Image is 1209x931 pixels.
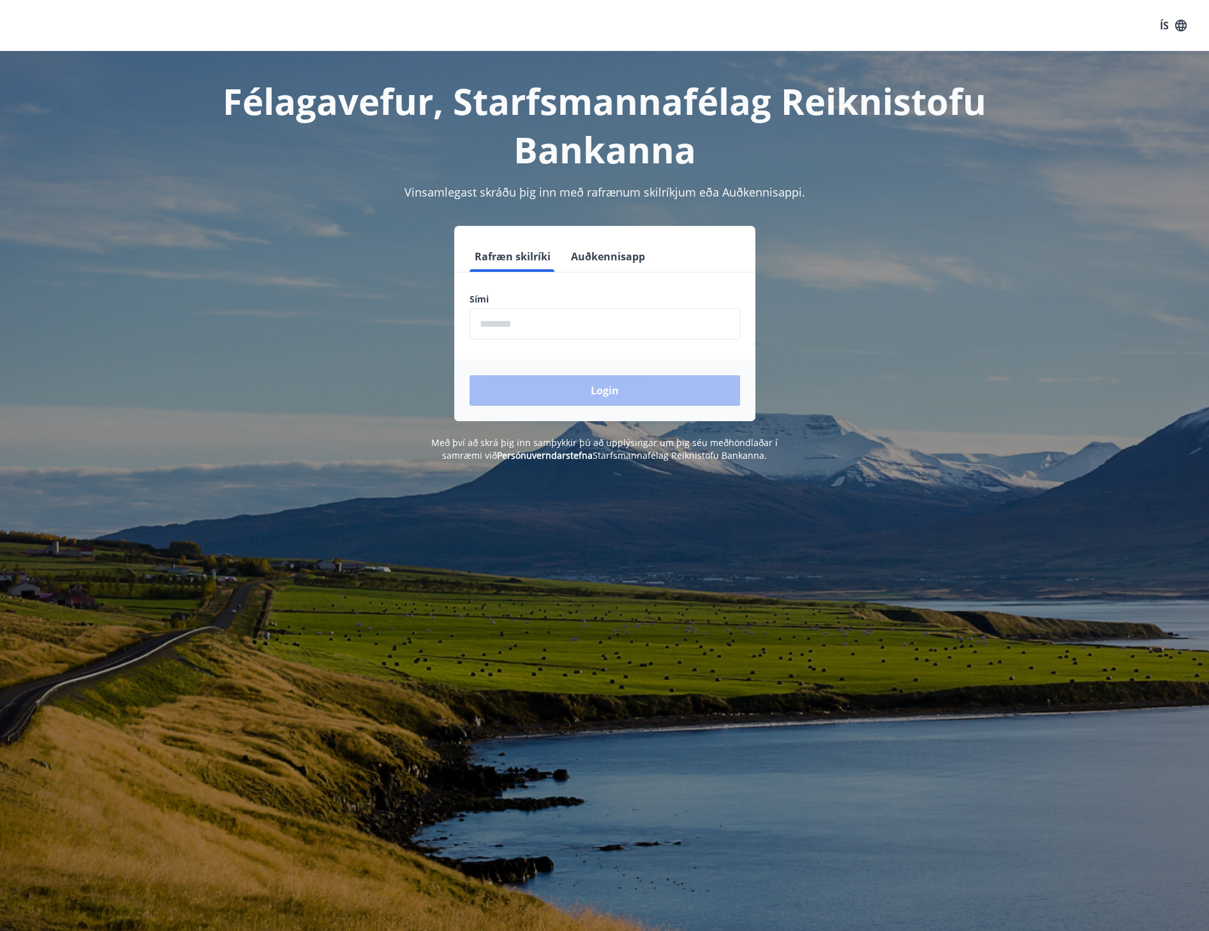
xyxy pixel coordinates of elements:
button: Auðkennisapp [566,241,650,272]
button: Rafræn skilríki [470,241,556,272]
span: Vinsamlegast skráðu þig inn með rafrænum skilríkjum eða Auðkennisappi. [404,184,805,200]
button: ÍS [1153,14,1194,37]
label: Sími [470,293,740,306]
h1: Félagavefur, Starfsmannafélag Reiknistofu Bankanna [161,77,1049,174]
span: Með því að skrá þig inn samþykkir þú að upplýsingar um þig séu meðhöndlaðar í samræmi við Starfsm... [431,436,778,461]
a: Persónuverndarstefna [497,449,593,461]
